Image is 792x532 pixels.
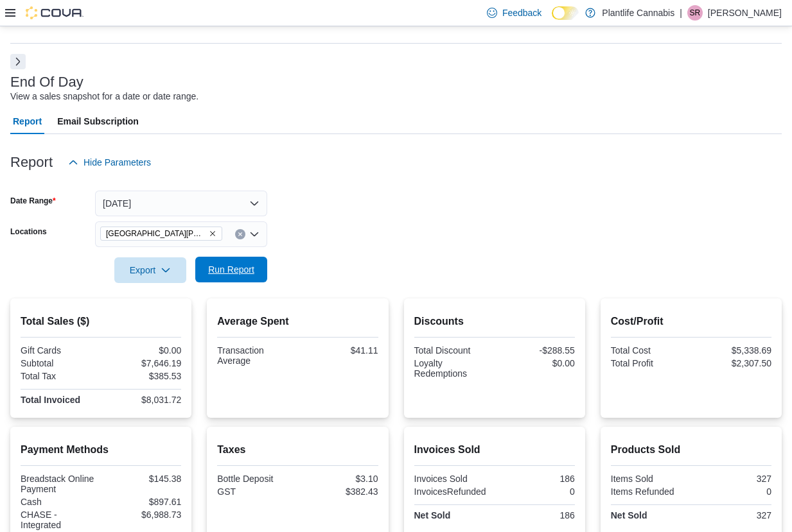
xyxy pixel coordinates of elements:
[502,6,541,19] span: Feedback
[114,257,186,283] button: Export
[611,314,771,329] h2: Cost/Profit
[21,358,98,368] div: Subtotal
[552,6,579,20] input: Dark Mode
[602,5,674,21] p: Plantlife Cannabis
[235,229,245,239] button: Clear input
[10,196,56,206] label: Date Range
[217,486,295,497] div: GST
[694,486,771,497] div: 0
[611,510,647,520] strong: Net Sold
[103,510,181,520] div: $6,988.73
[414,510,451,520] strong: Net Sold
[694,358,771,368] div: $2,307.50
[217,474,295,484] div: Bottle Deposit
[209,230,216,237] button: Remove Fort McMurray - Eagle Ridge from selection in this group
[611,345,689,356] div: Total Cost
[300,474,378,484] div: $3.10
[300,486,378,497] div: $382.43
[708,5,782,21] p: [PERSON_NAME]
[21,510,98,530] div: CHASE - Integrated
[217,345,295,366] div: Transaction Average
[300,345,378,356] div: $41.11
[497,474,575,484] div: 186
[21,371,98,381] div: Total Tax
[10,74,84,90] h3: End Of Day
[414,474,492,484] div: Invoices Sold
[103,345,181,356] div: $0.00
[21,442,181,458] h2: Payment Methods
[21,314,181,329] h2: Total Sales ($)
[611,358,689,368] div: Total Profit
[10,90,198,103] div: View a sales snapshot for a date or date range.
[694,510,771,520] div: 327
[414,442,575,458] h2: Invoices Sold
[26,6,84,19] img: Cova
[84,156,151,169] span: Hide Parameters
[100,227,222,241] span: Fort McMurray - Eagle Ridge
[95,191,267,216] button: [DATE]
[690,5,701,21] span: SR
[497,345,575,356] div: -$288.55
[414,358,492,379] div: Loyalty Redemptions
[217,442,378,458] h2: Taxes
[106,227,206,240] span: [GEOGRAPHIC_DATA][PERSON_NAME] - [GEOGRAPHIC_DATA]
[21,474,98,494] div: Breadstack Online Payment
[694,474,771,484] div: 327
[680,5,682,21] p: |
[10,54,26,69] button: Next
[497,510,575,520] div: 186
[103,474,181,484] div: $145.38
[13,108,42,134] span: Report
[21,497,98,507] div: Cash
[208,263,254,276] span: Run Report
[414,314,575,329] h2: Discounts
[249,229,260,239] button: Open list of options
[21,395,80,405] strong: Total Invoiced
[611,474,689,484] div: Items Sold
[694,345,771,356] div: $5,338.69
[103,358,181,368] div: $7,646.19
[497,358,575,368] div: $0.00
[21,345,98,356] div: Gift Cards
[57,108,139,134] span: Email Subscription
[103,395,181,405] div: $8,031.72
[414,345,492,356] div: Total Discount
[414,486,492,497] div: InvoicesRefunded
[103,497,181,507] div: $897.61
[10,227,47,237] label: Locations
[63,150,156,175] button: Hide Parameters
[497,486,575,497] div: 0
[10,155,53,170] h3: Report
[611,442,771,458] h2: Products Sold
[195,257,267,282] button: Run Report
[217,314,378,329] h2: Average Spent
[122,257,179,283] span: Export
[687,5,703,21] div: Skyler Rowsell
[103,371,181,381] div: $385.53
[611,486,689,497] div: Items Refunded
